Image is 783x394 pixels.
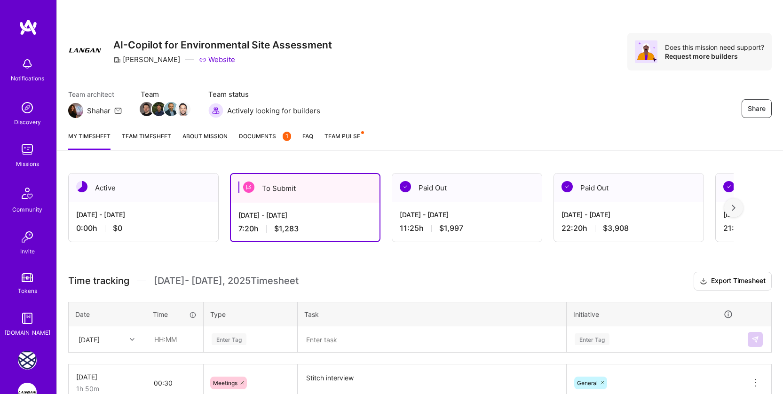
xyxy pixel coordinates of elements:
span: Share [748,104,766,113]
a: Team timesheet [122,131,171,150]
div: [DOMAIN_NAME] [5,328,50,338]
div: Enter Tag [212,332,246,347]
img: guide book [18,309,37,328]
span: Documents [239,131,291,141]
span: $1,283 [274,224,299,234]
div: 1h 50m [76,384,138,394]
a: Team Member Avatar [165,101,177,117]
a: Documents1 [239,131,291,150]
img: Paid Out [562,181,573,192]
a: Team Member Avatar [141,101,153,117]
img: Community [16,182,39,205]
div: Community [12,205,42,214]
img: Paid Out [723,181,735,192]
input: HH:MM [147,327,203,352]
span: $1,997 [439,223,463,233]
a: Team Pulse [324,131,363,150]
button: Export Timesheet [694,272,772,291]
div: [DATE] - [DATE] [238,210,372,220]
img: logo [19,19,38,36]
i: icon CompanyGray [113,56,121,63]
div: 1 [283,132,291,141]
img: Team Member Avatar [152,102,166,116]
span: General [577,379,598,386]
div: 0:00 h [76,223,211,233]
span: Meetings [213,379,237,386]
a: Team Member Avatar [153,101,165,117]
img: right [732,205,736,211]
img: discovery [18,98,37,117]
i: icon Download [700,276,707,286]
img: tokens [22,273,33,282]
div: Paid Out [392,173,542,202]
span: $0 [113,223,122,233]
div: Invite [20,246,35,256]
div: [PERSON_NAME] [113,55,180,64]
div: 7:20 h [238,224,372,234]
a: Website [199,55,235,64]
span: [DATE] - [DATE] , 2025 Timesheet [154,275,299,287]
div: Time [153,309,197,319]
div: Enter Tag [575,332,609,347]
img: Actively looking for builders [208,103,223,118]
div: Missions [16,159,39,169]
img: Avatar [635,40,657,63]
img: Paid Out [400,181,411,192]
div: Notifications [11,73,44,83]
img: bell [18,55,37,73]
img: Team Member Avatar [164,102,178,116]
div: Discovery [14,117,41,127]
span: Team status [208,89,320,99]
a: Team Member Avatar [177,101,190,117]
div: Active [69,173,218,202]
a: Charlie Health: Team for Mental Health Support [16,351,39,370]
span: Team [141,89,190,99]
h3: AI-Copilot for Environmental Site Assessment [113,39,332,51]
div: [DATE] [76,372,138,382]
img: Team Architect [68,103,83,118]
div: Request more builders [665,52,764,61]
img: Team Member Avatar [140,102,154,116]
div: [DATE] - [DATE] [76,210,211,220]
button: Share [742,99,772,118]
img: Company Logo [68,33,102,67]
div: Shahar [87,106,111,116]
img: Charlie Health: Team for Mental Health Support [18,351,37,370]
div: Does this mission need support? [665,43,764,52]
th: Date [69,302,146,326]
img: To Submit [243,181,254,193]
span: Actively looking for builders [227,106,320,116]
span: Time tracking [68,275,129,287]
div: [DATE] - [DATE] [562,210,696,220]
span: $3,908 [603,223,629,233]
div: To Submit [231,174,380,203]
span: Team architect [68,89,122,99]
a: My timesheet [68,131,111,150]
div: Initiative [573,309,733,320]
img: Active [76,181,87,192]
img: teamwork [18,140,37,159]
a: FAQ [302,131,313,150]
span: Team Pulse [324,133,360,140]
img: Invite [18,228,37,246]
img: Submit [751,336,759,343]
img: Team Member Avatar [176,102,190,116]
div: 22:20 h [562,223,696,233]
i: icon Chevron [130,337,134,342]
th: Type [204,302,298,326]
a: About Mission [182,131,228,150]
div: Tokens [18,286,37,296]
div: [DATE] [79,334,100,344]
div: [DATE] - [DATE] [400,210,534,220]
div: 11:25 h [400,223,534,233]
div: Paid Out [554,173,704,202]
th: Task [298,302,567,326]
i: icon Mail [114,107,122,114]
